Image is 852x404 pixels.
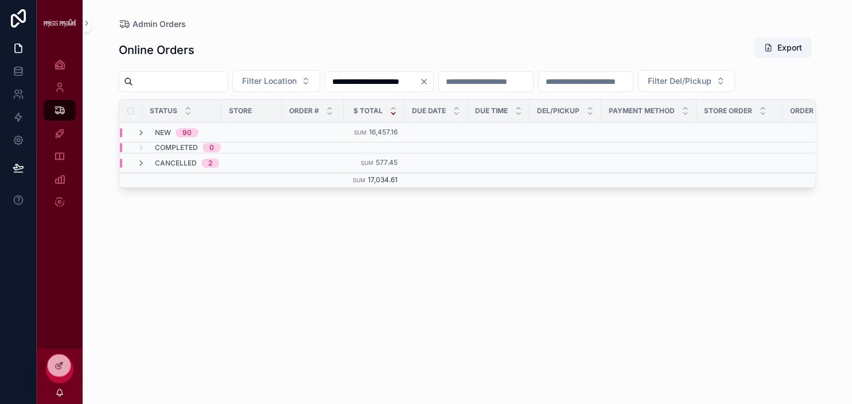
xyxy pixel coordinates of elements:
div: scrollable content [37,46,83,228]
span: Filter Del/Pickup [648,75,711,87]
small: Sum [361,160,374,166]
button: Select Button [232,70,320,92]
span: 17,034.61 [368,175,398,184]
span: New [155,128,171,137]
span: 577.45 [376,158,398,167]
span: Filter Location [242,75,297,87]
div: 90 [182,128,192,137]
small: Sum [354,129,367,136]
div: 0 [209,143,214,152]
span: Due Date [412,106,446,116]
span: 16,457.16 [369,128,398,136]
span: Del/Pickup [537,106,579,116]
button: Select Button [638,70,735,92]
span: Store [229,106,252,116]
button: Export [754,37,811,58]
h1: Online Orders [119,42,194,58]
span: Cancelled [155,159,197,168]
span: Order # [289,106,319,116]
span: Admin Orders [133,18,186,30]
button: Clear [419,77,433,86]
img: App logo [44,19,76,27]
a: Admin Orders [119,18,186,30]
span: Completed [155,143,198,152]
span: $ Total [353,106,383,116]
span: Due Time [475,106,508,116]
span: Store Order [704,106,752,116]
span: Order Placed [790,106,843,116]
span: Payment Method [609,106,675,116]
small: Sum [353,177,365,183]
div: 2 [208,159,212,168]
span: Status [150,106,177,116]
